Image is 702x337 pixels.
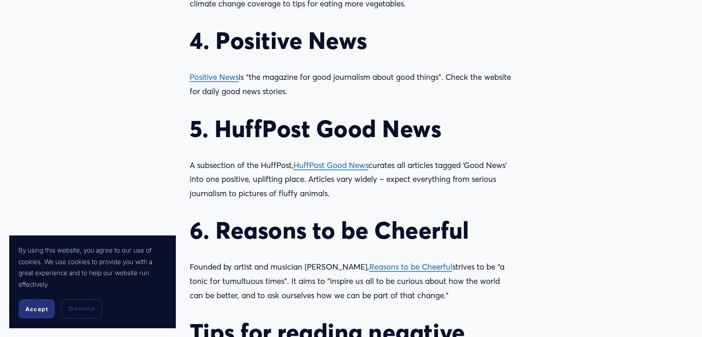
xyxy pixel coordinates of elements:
p: By using this website, you agree to our use of cookies. We use cookies to provide you with a grea... [18,245,166,290]
p: Founded by artist and musician [PERSON_NAME], strives to be “a tonic for tumultuous times”. It ai... [190,260,513,302]
a: Reasons to be Cheerful [369,262,452,271]
span: Decline [69,305,95,313]
button: Accept [18,299,55,319]
h2: 6. Reasons to be Cheerful [190,216,513,244]
button: Decline [61,299,102,319]
span: Accept [25,306,48,313]
p: A subsection of the HuffPost, curates all articles tagged ‘Good News’ into one positive, upliftin... [190,158,513,201]
h2: 5. HuffPost Good News [190,114,513,143]
section: Cookie banner [9,235,175,328]
a: HuffPost Good News [294,160,368,170]
a: Positive News [190,72,239,82]
h2: 4. Positive News [190,26,513,54]
p: is “the magazine for good journalism about good things”. Check the website for daily good news st... [190,70,513,98]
